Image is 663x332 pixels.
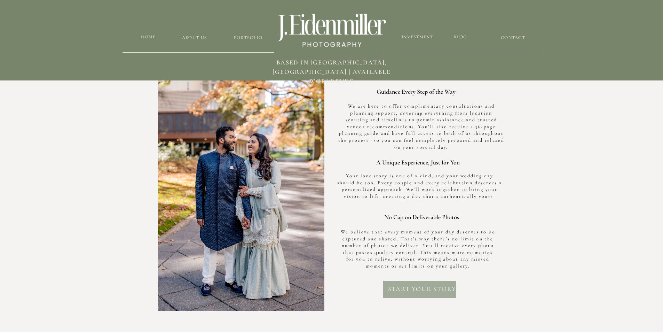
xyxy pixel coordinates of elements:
h2: Guidance Every Step of the Way [376,88,456,100]
p: We believe that every moment of your day deserves to be captured and shared. That’s why there’s n... [340,229,496,276]
a: Investment [401,34,434,40]
p: Your love story is one of a kind, and your wedding day should be too. Every couple and every cele... [337,172,503,214]
a: about us [168,34,221,41]
h2: A Unique Experience, Just for You [370,159,466,170]
p: We are here to offer complimentary consultations and planning support, covering everything from l... [338,103,505,156]
a: Start your story [387,284,458,298]
a: CONTACT [497,34,530,41]
span: BASED in [GEOGRAPHIC_DATA], [GEOGRAPHIC_DATA] | available worldwide [273,59,390,85]
a: HOME [137,34,159,40]
a: The Keepsake Package [207,1,290,9]
a: Portfolio [228,34,269,41]
h2: No Cap on Deliverable Photos [382,214,461,222]
a: blog [432,34,489,40]
h2: HERE'S WHAT TO EXPECT [356,68,484,82]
